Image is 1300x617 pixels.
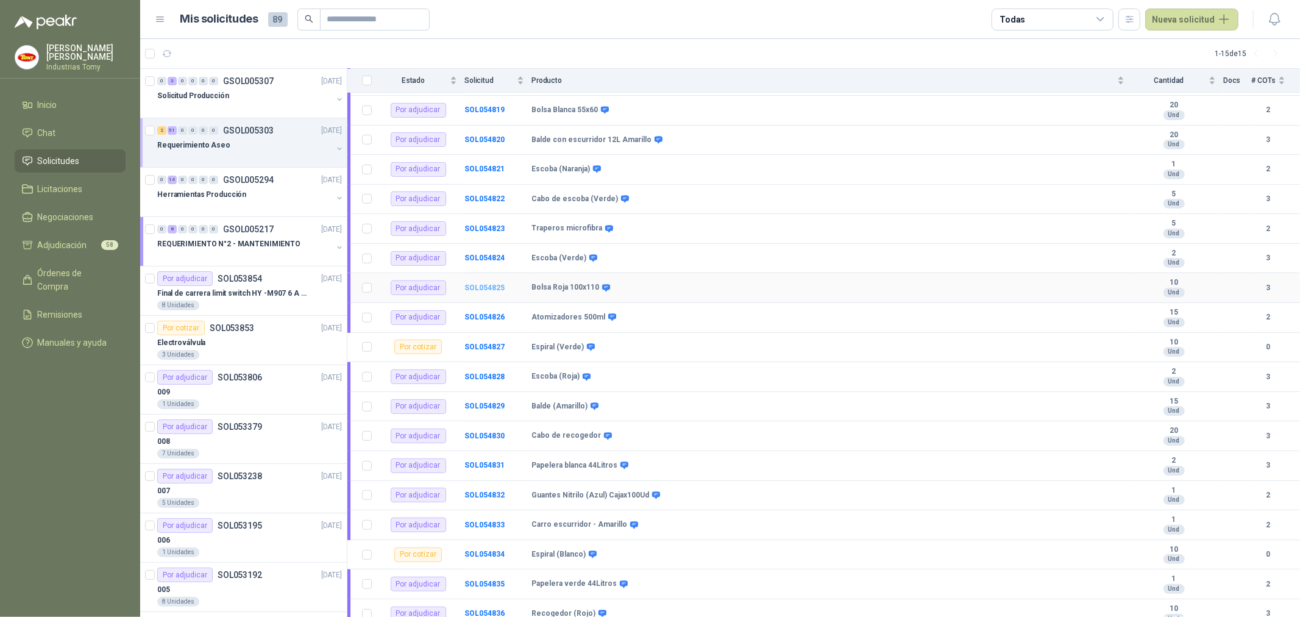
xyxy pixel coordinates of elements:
div: Und [1163,169,1185,179]
span: Solicitud [464,76,514,85]
a: SOL054827 [464,343,505,351]
a: SOL054824 [464,254,505,262]
img: Logo peakr [15,15,77,29]
span: Inicio [38,98,57,112]
b: 1 [1132,574,1216,584]
p: GSOL005303 [223,126,274,135]
b: 20 [1132,101,1216,110]
div: 0 [199,176,208,184]
div: Und [1163,347,1185,357]
div: Por adjudicar [391,577,446,591]
b: Escoba (Naranja) [531,165,590,174]
p: 005 [157,584,170,596]
div: 0 [157,176,166,184]
p: Electroválvula [157,337,205,349]
p: 006 [157,535,170,546]
div: Por adjudicar [157,469,213,483]
b: 3 [1251,134,1285,146]
b: SOL054833 [464,521,505,529]
p: 007 [157,485,170,497]
a: Por adjudicarSOL053854[DATE] Final de carrera limit switch HY -M907 6 A - 250 V a.c8 Unidades [140,266,347,316]
b: Balde con escurridor 12L Amarillo [531,135,652,145]
b: 10 [1132,338,1216,348]
div: Por adjudicar [391,132,446,147]
b: 3 [1251,460,1285,471]
div: Por adjudicar [157,518,213,533]
span: search [305,15,313,23]
div: 8 Unidades [157,597,199,607]
b: SOL054826 [464,313,505,321]
div: 0 [178,77,187,85]
b: 3 [1251,371,1285,383]
div: 3 Unidades [157,350,199,360]
p: GSOL005217 [223,225,274,234]
b: Bolsa Roja 100x110 [531,283,599,293]
div: Por adjudicar [391,280,446,295]
div: Por adjudicar [391,429,446,443]
b: Guantes Nitrilo (Azul) Cajax100Ud [531,491,649,501]
b: 3 [1251,430,1285,442]
b: SOL054823 [464,224,505,233]
p: SOL053854 [218,274,262,283]
th: Producto [531,69,1132,93]
a: 0 3 0 0 0 0 GSOL005307[DATE] Solicitud Producción [157,74,344,113]
a: Órdenes de Compra [15,262,126,298]
a: Adjudicación58 [15,234,126,257]
a: SOL054821 [464,165,505,173]
div: Und [1163,495,1185,505]
div: Por adjudicar [391,399,446,414]
b: 15 [1132,308,1216,318]
div: 1 - 15 de 15 [1215,44,1285,63]
div: Por adjudicar [157,370,213,385]
div: Por adjudicar [391,518,446,532]
p: SOL053238 [218,472,262,480]
span: Manuales y ayuda [38,336,107,349]
b: SOL054825 [464,284,505,292]
a: SOL054820 [464,135,505,144]
b: 2 [1251,312,1285,323]
p: [DATE] [321,174,342,186]
b: 15 [1132,397,1216,407]
b: 1 [1132,486,1216,496]
div: Und [1163,110,1185,120]
div: Und [1163,318,1185,327]
div: 0 [199,225,208,234]
span: Órdenes de Compra [38,266,114,293]
div: Und [1163,377,1185,387]
div: Por adjudicar [391,191,446,206]
div: 0 [209,77,218,85]
div: Und [1163,466,1185,476]
b: Espiral (Blanco) [531,550,586,560]
b: 2 [1251,519,1285,531]
div: 0 [178,126,187,135]
a: Chat [15,121,126,144]
span: Negociaciones [38,210,94,224]
div: 0 [188,176,197,184]
b: Espiral (Verde) [531,343,584,352]
div: Por adjudicar [391,103,446,118]
b: Escoba (Verde) [531,254,586,263]
a: SOL054835 [464,580,505,588]
b: 2 [1132,456,1216,466]
th: # COTs [1251,69,1300,93]
b: Balde (Amarillo) [531,402,588,412]
div: Und [1163,525,1185,535]
b: 2 [1251,490,1285,501]
b: SOL054829 [464,402,505,410]
b: 0 [1251,341,1285,353]
div: Und [1163,140,1185,149]
a: Por adjudicarSOL053195[DATE] 0061 Unidades [140,513,347,563]
a: SOL054834 [464,550,505,558]
b: 3 [1251,401,1285,412]
p: [DATE] [321,273,342,285]
a: Remisiones [15,303,126,326]
b: 20 [1132,426,1216,436]
b: 2 [1132,367,1216,377]
b: Bolsa Blanca 55x60 [531,105,598,115]
p: REQUERIMIENTO N°2 - MANTENIMIENTO [157,238,300,250]
b: 0 [1251,549,1285,560]
div: Und [1163,584,1185,594]
div: 0 [199,77,208,85]
a: Por adjudicarSOL053192[DATE] 0058 Unidades [140,563,347,612]
div: Por cotizar [394,340,442,354]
